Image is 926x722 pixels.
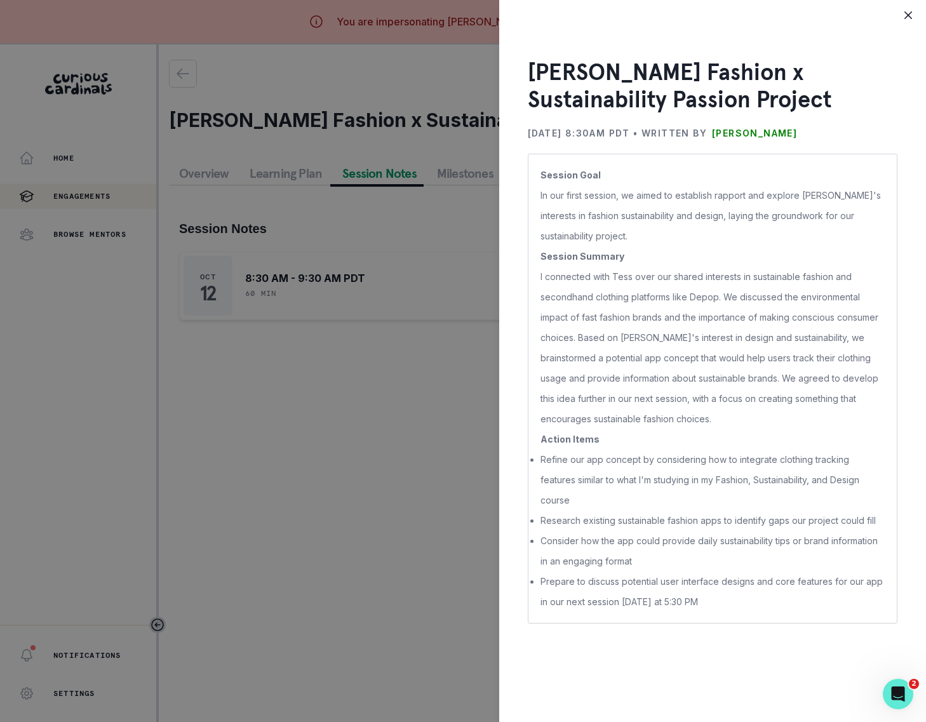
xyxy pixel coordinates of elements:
strong: Session Goal [540,170,601,180]
iframe: Intercom live chat [883,679,913,709]
span: 2 [909,679,919,689]
p: Prepare to discuss potential user interface designs and core features for our app in our next ses... [540,572,885,612]
h3: [PERSON_NAME] Fashion x Sustainability Passion Project [528,58,897,113]
p: Research existing sustainable fashion apps to identify gaps our project could fill [540,511,885,531]
p: In our first session, we aimed to establish rapport and explore [PERSON_NAME]'s interests in fash... [540,185,885,246]
p: [PERSON_NAME] [712,123,797,144]
p: Consider how the app could provide daily sustainability tips or brand information in an engaging ... [540,531,885,572]
p: [DATE] 8:30AM PDT • Written by [528,123,707,144]
p: I connected with Tess over our shared interests in sustainable fashion and secondhand clothing pl... [540,267,885,429]
button: Close [898,5,918,25]
strong: Action Items [540,434,600,445]
strong: Session Summary [540,251,624,262]
p: Refine our app concept by considering how to integrate clothing tracking features similar to what... [540,450,885,511]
